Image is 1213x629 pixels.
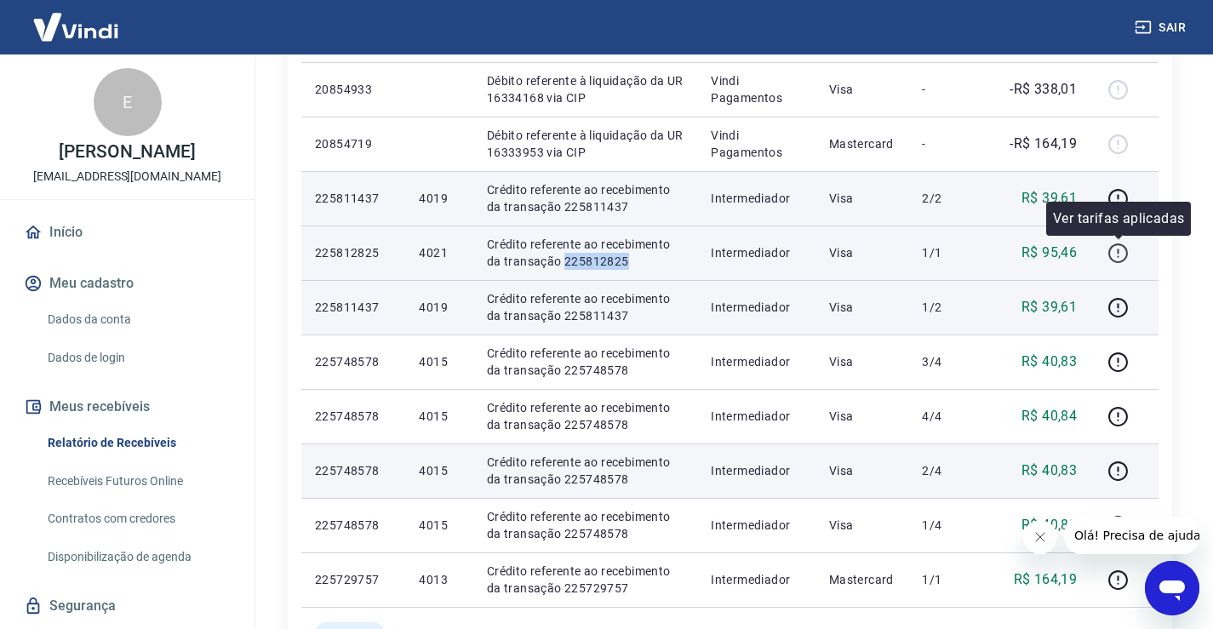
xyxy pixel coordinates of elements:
p: Crédito referente ao recebimento da transação 225729757 [487,563,684,597]
p: [EMAIL_ADDRESS][DOMAIN_NAME] [33,168,221,186]
img: Vindi [20,1,131,53]
p: Visa [829,353,895,370]
p: 4021 [419,244,459,261]
p: 4015 [419,353,459,370]
p: 225748578 [315,353,392,370]
p: Intermediador [711,353,802,370]
p: Intermediador [711,190,802,207]
p: Crédito referente ao recebimento da transação 225811437 [487,181,684,215]
div: E [94,68,162,136]
p: Débito referente à liquidação da UR 16334168 via CIP [487,72,684,106]
p: 225748578 [315,517,392,534]
p: Vindi Pagamentos [711,72,802,106]
a: Dados da conta [41,302,234,337]
p: Crédito referente ao recebimento da transação 225748578 [487,399,684,433]
p: 4013 [419,571,459,588]
p: 3/4 [922,353,972,370]
p: 4015 [419,517,459,534]
a: Segurança [20,587,234,625]
p: Intermediador [711,571,802,588]
p: Visa [829,244,895,261]
p: R$ 39,61 [1021,297,1077,317]
p: Crédito referente ao recebimento da transação 225812825 [487,236,684,270]
p: Visa [829,517,895,534]
p: [PERSON_NAME] [59,143,195,161]
p: Intermediador [711,244,802,261]
p: R$ 40,83 [1021,352,1077,372]
p: 1/1 [922,571,972,588]
p: 225811437 [315,190,392,207]
p: Crédito referente ao recebimento da transação 225748578 [487,345,684,379]
p: Visa [829,408,895,425]
p: Vindi Pagamentos [711,127,802,161]
p: Intermediador [711,517,802,534]
p: R$ 164,19 [1014,569,1078,590]
p: 1/2 [922,299,972,316]
iframe: Fechar mensagem [1023,520,1057,554]
p: Visa [829,81,895,98]
p: -R$ 164,19 [1010,134,1077,154]
p: Mastercard [829,571,895,588]
span: Olá! Precisa de ajuda? [10,12,143,26]
p: 1/1 [922,244,972,261]
button: Sair [1131,12,1193,43]
p: R$ 95,46 [1021,243,1077,263]
p: Visa [829,299,895,316]
p: R$ 40,83 [1021,515,1077,535]
p: Débito referente à liquidação da UR 16333953 via CIP [487,127,684,161]
p: R$ 40,83 [1021,460,1077,481]
p: 225748578 [315,408,392,425]
p: 225729757 [315,571,392,588]
p: Intermediador [711,462,802,479]
p: Crédito referente ao recebimento da transação 225811437 [487,290,684,324]
p: 225811437 [315,299,392,316]
p: 1/4 [922,517,972,534]
p: 4019 [419,190,459,207]
p: - [922,81,972,98]
a: Recebíveis Futuros Online [41,464,234,499]
p: R$ 40,84 [1021,406,1077,426]
a: Contratos com credores [41,501,234,536]
iframe: Mensagem da empresa [1064,517,1199,554]
p: Intermediador [711,299,802,316]
p: 2/2 [922,190,972,207]
p: 4015 [419,462,459,479]
p: Intermediador [711,408,802,425]
a: Disponibilização de agenda [41,540,234,575]
a: Início [20,214,234,251]
p: 4019 [419,299,459,316]
p: 2/4 [922,462,972,479]
button: Meu cadastro [20,265,234,302]
p: 225812825 [315,244,392,261]
p: Crédito referente ao recebimento da transação 225748578 [487,508,684,542]
p: 20854933 [315,81,392,98]
a: Dados de login [41,340,234,375]
p: Mastercard [829,135,895,152]
p: Visa [829,190,895,207]
p: 4015 [419,408,459,425]
p: Ver tarifas aplicadas [1053,209,1184,229]
p: 20854719 [315,135,392,152]
p: Visa [829,462,895,479]
p: - [922,135,972,152]
iframe: Botão para abrir a janela de mensagens [1145,561,1199,615]
p: Crédito referente ao recebimento da transação 225748578 [487,454,684,488]
p: 4/4 [922,408,972,425]
p: 225748578 [315,462,392,479]
a: Relatório de Recebíveis [41,426,234,460]
p: -R$ 338,01 [1010,79,1077,100]
p: R$ 39,61 [1021,188,1077,209]
button: Meus recebíveis [20,388,234,426]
